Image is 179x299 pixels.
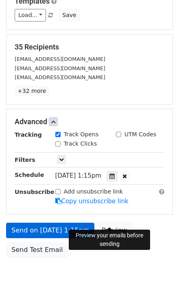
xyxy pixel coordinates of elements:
[15,56,105,62] small: [EMAIL_ADDRESS][DOMAIN_NAME]
[15,189,55,195] strong: Unsubscribe
[138,260,179,299] iframe: Chat Widget
[96,223,132,238] a: Preview
[15,65,105,71] small: [EMAIL_ADDRESS][DOMAIN_NAME]
[64,140,97,148] label: Track Clicks
[124,130,156,139] label: UTM Codes
[15,9,46,22] a: Load...
[15,43,164,52] h5: 35 Recipients
[55,198,129,205] a: Copy unsubscribe link
[6,242,68,258] a: Send Test Email
[55,172,101,179] span: [DATE] 1:15pm
[15,172,44,178] strong: Schedule
[69,230,150,250] div: Preview your emails before sending
[6,223,94,238] a: Send on [DATE] 1:15pm
[15,157,35,163] strong: Filters
[15,117,164,126] h5: Advanced
[15,74,105,80] small: [EMAIL_ADDRESS][DOMAIN_NAME]
[64,130,99,139] label: Track Opens
[15,131,42,138] strong: Tracking
[64,187,123,196] label: Add unsubscribe link
[15,86,49,96] a: +32 more
[59,9,80,22] button: Save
